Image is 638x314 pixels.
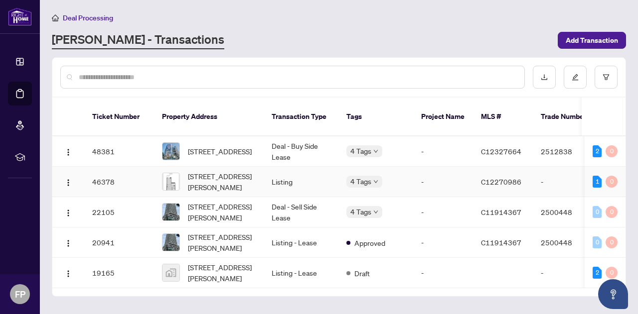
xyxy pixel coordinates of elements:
img: Logo [64,209,72,217]
span: download [541,74,548,81]
div: 0 [593,236,602,248]
td: Listing - Lease [264,227,338,258]
button: download [533,66,556,89]
span: down [373,149,378,154]
img: Logo [64,179,72,187]
div: 0 [606,267,618,279]
td: 19165 [84,258,154,288]
div: 2 [593,145,602,157]
td: - [413,167,473,197]
td: Deal - Buy Side Lease [264,136,338,167]
button: filter [595,66,618,89]
td: - [413,197,473,227]
td: 48381 [84,136,154,167]
span: C12327664 [481,147,521,156]
td: 20941 [84,227,154,258]
div: 0 [606,206,618,218]
td: 46378 [84,167,154,197]
div: 0 [606,176,618,188]
div: 1 [593,176,602,188]
span: Deal Processing [63,13,113,22]
span: edit [572,74,579,81]
span: [STREET_ADDRESS][PERSON_NAME] [188,201,256,223]
img: Logo [64,239,72,247]
button: Logo [60,234,76,250]
th: Trade Number [533,98,603,136]
span: [STREET_ADDRESS][PERSON_NAME] [188,171,256,193]
a: [PERSON_NAME] - Transactions [52,31,224,49]
span: 4 Tags [350,206,371,217]
span: FP [15,287,25,301]
td: Deal - Sell Side Lease [264,197,338,227]
button: Open asap [598,279,628,309]
span: 4 Tags [350,176,371,187]
div: 0 [606,145,618,157]
td: - [533,167,603,197]
img: thumbnail-img [162,143,179,160]
img: thumbnail-img [162,264,179,281]
span: Draft [354,268,370,279]
th: Transaction Type [264,98,338,136]
span: down [373,209,378,214]
span: C11914367 [481,208,521,216]
th: Ticket Number [84,98,154,136]
span: C12270986 [481,177,521,186]
span: Add Transaction [566,32,618,48]
span: C11914367 [481,238,521,247]
div: 2 [593,267,602,279]
span: Approved [354,237,385,248]
span: 4 Tags [350,145,371,157]
th: Property Address [154,98,264,136]
div: 0 [606,236,618,248]
td: 2512838 [533,136,603,167]
img: thumbnail-img [162,204,179,220]
div: 0 [593,206,602,218]
span: down [373,179,378,184]
span: filter [603,74,610,81]
span: home [52,14,59,21]
th: MLS # [473,98,533,136]
td: Listing - Lease [264,258,338,288]
img: thumbnail-img [162,234,179,251]
img: logo [8,7,32,26]
button: edit [564,66,587,89]
td: - [533,258,603,288]
img: Logo [64,270,72,278]
td: - [413,136,473,167]
th: Tags [338,98,413,136]
td: - [413,227,473,258]
button: Logo [60,174,76,190]
button: Logo [60,265,76,281]
span: [STREET_ADDRESS] [188,146,252,157]
img: Logo [64,148,72,156]
button: Logo [60,204,76,220]
td: 2500448 [533,227,603,258]
button: Add Transaction [558,32,626,49]
td: Listing [264,167,338,197]
td: 2500448 [533,197,603,227]
span: [STREET_ADDRESS][PERSON_NAME] [188,262,256,284]
button: Logo [60,143,76,159]
td: - [413,258,473,288]
span: [STREET_ADDRESS][PERSON_NAME] [188,231,256,253]
td: 22105 [84,197,154,227]
th: Project Name [413,98,473,136]
img: thumbnail-img [162,173,179,190]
